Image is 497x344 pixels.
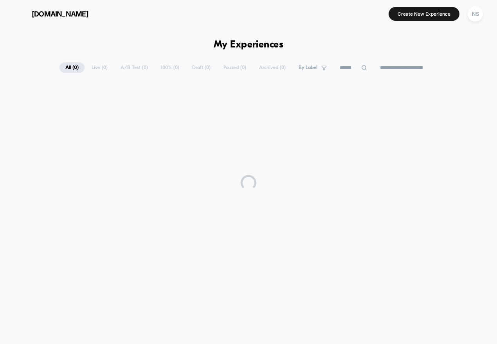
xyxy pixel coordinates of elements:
[468,6,483,22] div: NS
[299,65,317,71] span: By Label
[465,6,485,22] button: NS
[12,7,91,20] button: [DOMAIN_NAME]
[214,39,284,51] h1: My Experiences
[59,62,85,73] span: All ( 0 )
[389,7,459,21] button: Create New Experience
[32,10,88,18] span: [DOMAIN_NAME]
